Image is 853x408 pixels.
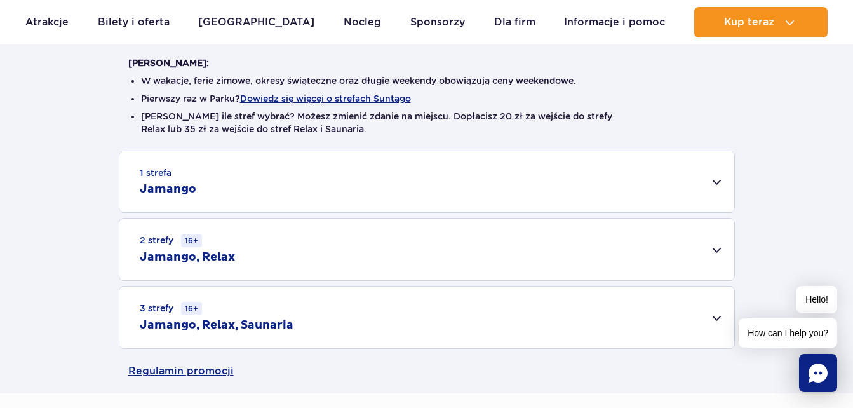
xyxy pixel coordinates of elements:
[25,7,69,37] a: Atrakcje
[739,318,837,348] span: How can I help you?
[141,110,713,135] li: [PERSON_NAME] ile stref wybrać? Możesz zmienić zdanie na miejscu. Dopłacisz 20 zł za wejście do s...
[141,92,713,105] li: Pierwszy raz w Parku?
[344,7,381,37] a: Nocleg
[140,234,202,247] small: 2 strefy
[240,93,411,104] button: Dowiedz się więcej o strefach Suntago
[198,7,314,37] a: [GEOGRAPHIC_DATA]
[799,354,837,392] div: Chat
[128,58,209,68] strong: [PERSON_NAME]:
[98,7,170,37] a: Bilety i oferta
[140,318,293,333] h2: Jamango, Relax, Saunaria
[141,74,713,87] li: W wakacje, ferie zimowe, okresy świąteczne oraz długie weekendy obowiązują ceny weekendowe.
[128,349,725,393] a: Regulamin promocji
[181,234,202,247] small: 16+
[140,182,196,197] h2: Jamango
[181,302,202,315] small: 16+
[410,7,465,37] a: Sponsorzy
[494,7,535,37] a: Dla firm
[140,250,235,265] h2: Jamango, Relax
[140,167,171,179] small: 1 strefa
[140,302,202,315] small: 3 strefy
[564,7,665,37] a: Informacje i pomoc
[796,286,837,313] span: Hello!
[724,17,774,28] span: Kup teraz
[694,7,828,37] button: Kup teraz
